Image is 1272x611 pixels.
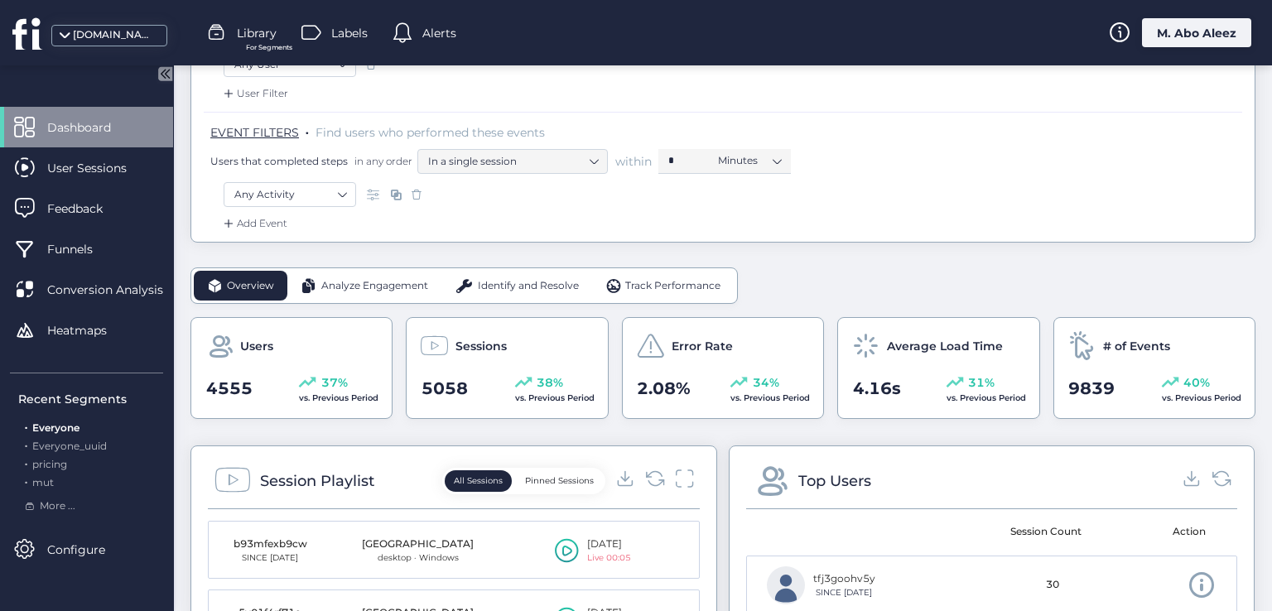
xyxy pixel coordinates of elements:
span: 34% [753,373,779,392]
span: vs. Previous Period [515,392,595,403]
span: Error Rate [672,337,733,355]
nz-select-item: In a single session [428,149,597,174]
span: Alerts [422,24,456,42]
div: Session Playlist [260,469,374,493]
span: For Segments [246,42,292,53]
span: Everyone [32,421,79,434]
div: desktop · Windows [362,551,474,565]
span: . [25,455,27,470]
span: 5058 [422,376,468,402]
span: 40% [1183,373,1210,392]
span: within [615,153,652,170]
span: Heatmaps [47,321,132,339]
span: Everyone_uuid [32,440,107,452]
span: . [25,418,27,434]
span: 2.08% [637,376,691,402]
span: . [25,436,27,452]
div: [GEOGRAPHIC_DATA] [362,536,474,552]
div: b93mfexb9cw [229,536,311,552]
span: 30 [1046,577,1059,593]
span: Overview [227,278,274,294]
span: . [306,122,309,138]
span: Labels [331,24,368,42]
span: EVENT FILTERS [210,125,299,140]
span: vs. Previous Period [299,392,378,403]
span: Track Performance [625,278,720,294]
span: More ... [40,498,75,514]
span: Conversion Analysis [47,281,188,299]
div: [DATE] [587,536,631,552]
nz-select-item: Minutes [718,148,781,173]
span: User Sessions [47,159,152,177]
div: User Filter [220,85,288,102]
div: Recent Segments [18,390,163,408]
span: Sessions [455,337,507,355]
div: Top Users [798,469,871,493]
span: Average Load Time [887,337,1003,355]
button: Pinned Sessions [516,470,603,492]
nz-select-item: Any Activity [234,182,345,207]
span: vs. Previous Period [730,392,810,403]
span: 9839 [1068,376,1115,402]
span: 4555 [206,376,253,402]
div: [DOMAIN_NAME] [73,27,156,43]
button: All Sessions [445,470,512,492]
div: SINCE [DATE] [813,586,875,599]
span: pricing [32,458,67,470]
div: Live 00:05 [587,551,631,565]
mat-header-cell: Session Count [985,509,1106,556]
span: vs. Previous Period [1162,392,1241,403]
span: 37% [321,373,348,392]
span: 31% [968,373,995,392]
span: Library [237,24,277,42]
span: Dashboard [47,118,136,137]
span: . [25,473,27,488]
span: mut [32,476,54,488]
mat-header-cell: Action [1106,509,1226,556]
div: SINCE [DATE] [229,551,311,565]
div: M. Abo Aleez [1142,18,1251,47]
span: # of Events [1103,337,1170,355]
span: Identify and Resolve [478,278,579,294]
span: Analyze Engagement [321,278,428,294]
span: Configure [47,541,130,559]
span: Users that completed steps [210,154,348,168]
span: in any order [351,154,412,168]
div: Add Event [220,215,287,232]
span: Feedback [47,200,128,218]
span: 4.16s [853,376,901,402]
div: tfj3goohv5y [813,571,875,587]
span: vs. Previous Period [947,392,1026,403]
span: Funnels [47,240,118,258]
span: Users [240,337,273,355]
span: 38% [537,373,563,392]
span: Find users who performed these events [316,125,545,140]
